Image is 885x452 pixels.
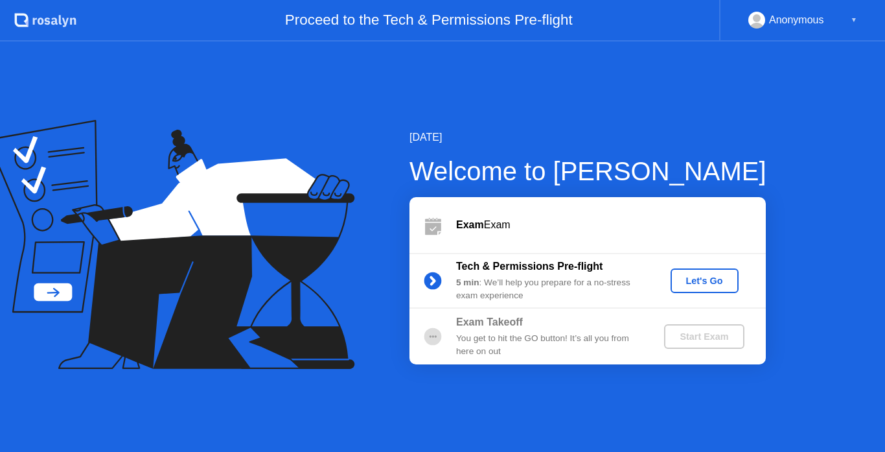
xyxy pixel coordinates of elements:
[671,268,739,293] button: Let's Go
[669,331,739,342] div: Start Exam
[456,217,766,233] div: Exam
[456,332,643,359] div: You get to hit the GO button! It’s all you from here on out
[456,276,643,303] div: : We’ll help you prepare for a no-stress exam experience
[409,130,766,145] div: [DATE]
[456,316,523,327] b: Exam Takeoff
[409,152,766,191] div: Welcome to [PERSON_NAME]
[676,276,733,286] div: Let's Go
[456,261,603,272] b: Tech & Permissions Pre-flight
[851,12,857,29] div: ▼
[456,219,484,230] b: Exam
[664,324,744,349] button: Start Exam
[769,12,824,29] div: Anonymous
[456,278,479,287] b: 5 min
